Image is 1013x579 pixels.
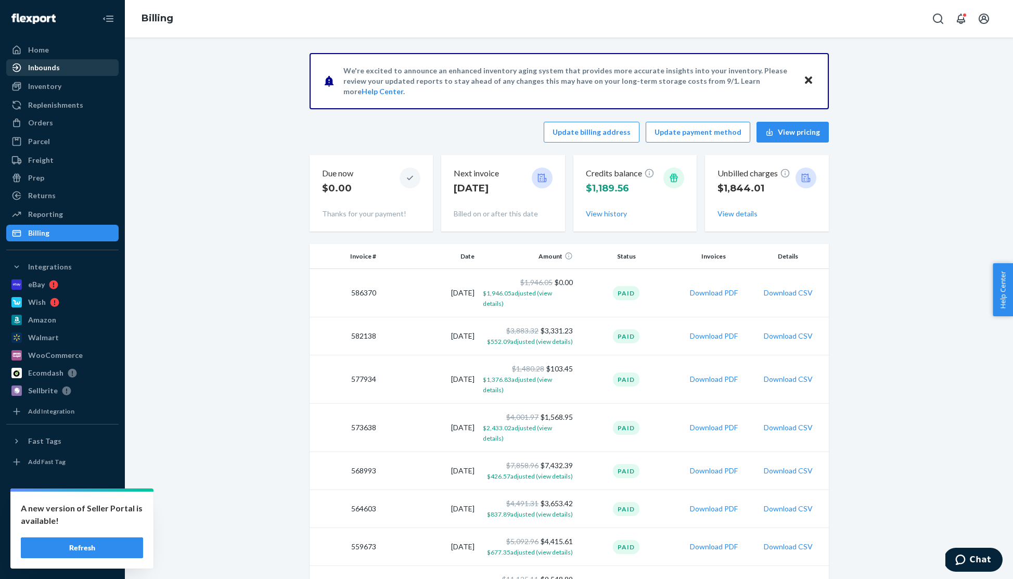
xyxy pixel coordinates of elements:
button: Download CSV [764,374,813,384]
a: Replenishments [6,97,119,113]
p: Due now [322,168,353,179]
a: Add Integration [6,403,119,420]
div: Paid [613,372,639,387]
td: [DATE] [380,269,479,317]
p: [DATE] [454,182,499,195]
button: Download CSV [764,422,813,433]
button: Update billing address [544,122,639,143]
button: Help Center [993,263,1013,316]
a: Reporting [6,206,119,223]
button: Download CSV [764,504,813,514]
td: $3,331.23 [479,317,577,355]
button: Download PDF [690,542,738,552]
iframe: Opens a widget where you can chat to one of our agents [945,548,1003,574]
a: Orders [6,114,119,131]
button: Download PDF [690,288,738,298]
span: $552.09 adjusted (view details) [487,338,573,345]
button: Download CSV [764,331,813,341]
p: A new version of Seller Portal is available! [21,502,143,527]
img: Flexport logo [11,14,56,24]
td: $1,568.95 [479,404,577,452]
div: Freight [28,155,54,165]
div: Billing [28,228,49,238]
a: Billing [142,12,173,24]
td: [DATE] [380,490,479,528]
div: Paid [613,540,639,554]
td: [DATE] [380,528,479,566]
ol: breadcrumbs [133,4,182,34]
td: [DATE] [380,404,479,452]
span: $5,092.96 [506,537,538,546]
button: Download PDF [690,504,738,514]
button: Update payment method [646,122,750,143]
button: Download PDF [690,374,738,384]
div: Parcel [28,136,50,147]
span: $7,858.96 [506,461,538,470]
button: $552.09adjusted (view details) [487,336,573,346]
button: Integrations [6,259,119,275]
p: Thanks for your payment! [322,209,421,219]
td: 586370 [310,269,381,317]
div: Integrations [28,262,72,272]
div: Inventory [28,81,61,92]
button: Download PDF [690,466,738,476]
td: 564603 [310,490,381,528]
a: Returns [6,187,119,204]
a: Inbounds [6,59,119,76]
button: Download CSV [764,466,813,476]
div: WooCommerce [28,350,83,361]
button: Download PDF [690,422,738,433]
button: $2,433.02adjusted (view details) [483,422,573,443]
span: $1,946.05 [520,278,553,287]
th: Details [752,244,828,269]
div: eBay [28,279,45,290]
a: Add Fast Tag [6,454,119,470]
p: Credits balance [586,168,655,179]
button: Talk to Support [6,514,119,531]
td: [DATE] [380,452,479,490]
span: $3,883.32 [506,326,538,335]
button: Download CSV [764,288,813,298]
div: Add Integration [28,407,74,416]
a: Inventory [6,78,119,95]
div: Paid [613,286,639,300]
p: Unbilled charges [717,168,790,179]
td: 573638 [310,404,381,452]
div: Inbounds [28,62,60,73]
button: Download CSV [764,542,813,552]
div: Ecomdash [28,368,63,378]
span: $2,433.02 adjusted (view details) [483,424,552,442]
p: Billed on or after this date [454,209,553,219]
div: Orders [28,118,53,128]
td: 577934 [310,355,381,404]
td: 568993 [310,452,381,490]
th: Amount [479,244,577,269]
a: Amazon [6,312,119,328]
div: Walmart [28,332,59,343]
div: Paid [613,421,639,435]
span: $1,480.28 [512,364,544,373]
a: Walmart [6,329,119,346]
button: $1,376.83adjusted (view details) [483,374,573,395]
button: Fast Tags [6,433,119,449]
a: Billing [6,225,119,241]
td: $3,653.42 [479,490,577,528]
button: Refresh [21,537,143,558]
div: Paid [613,464,639,478]
button: Close [802,73,815,88]
td: $0.00 [479,269,577,317]
a: Ecomdash [6,365,119,381]
p: Next invoice [454,168,499,179]
div: Prep [28,173,44,183]
th: Date [380,244,479,269]
button: $677.35adjusted (view details) [487,547,573,557]
button: View history [586,209,627,219]
p: $1,844.01 [717,182,790,195]
button: View details [717,209,758,219]
a: Help Center [6,532,119,549]
a: Sellbrite [6,382,119,399]
a: WooCommerce [6,347,119,364]
span: $4,491.31 [506,499,538,508]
